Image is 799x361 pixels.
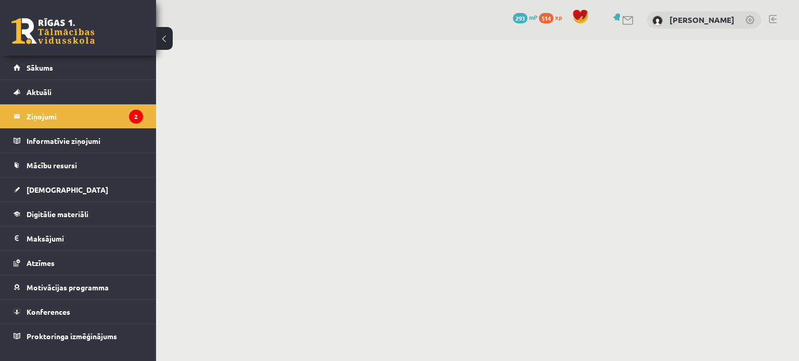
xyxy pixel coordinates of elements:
a: Digitālie materiāli [14,202,143,226]
i: 2 [129,110,143,124]
span: mP [529,13,537,21]
a: [DEMOGRAPHIC_DATA] [14,178,143,202]
a: Informatīvie ziņojumi [14,129,143,153]
span: Proktoringa izmēģinājums [27,331,117,341]
a: Konferences [14,300,143,324]
a: Atzīmes [14,251,143,275]
legend: Informatīvie ziņojumi [27,129,143,153]
img: Aleksandrija Līduma [652,16,663,26]
a: Ziņojumi2 [14,104,143,128]
span: Konferences [27,307,70,316]
legend: Ziņojumi [27,104,143,128]
span: Atzīmes [27,258,55,268]
a: Motivācijas programma [14,275,143,299]
a: 514 xp [539,13,567,21]
a: Aktuāli [14,80,143,104]
span: 293 [513,13,527,23]
a: Rīgas 1. Tālmācības vidusskola [11,18,95,44]
a: Proktoringa izmēģinājums [14,324,143,348]
span: [DEMOGRAPHIC_DATA] [27,185,108,194]
a: Sākums [14,56,143,79]
a: [PERSON_NAME] [669,15,734,25]
span: xp [555,13,562,21]
span: Digitālie materiāli [27,209,88,219]
a: 293 mP [513,13,537,21]
legend: Maksājumi [27,226,143,250]
span: Aktuāli [27,87,51,97]
a: Mācību resursi [14,153,143,177]
span: Sākums [27,63,53,72]
span: 514 [539,13,553,23]
span: Mācību resursi [27,161,77,170]
span: Motivācijas programma [27,283,109,292]
a: Maksājumi [14,226,143,250]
